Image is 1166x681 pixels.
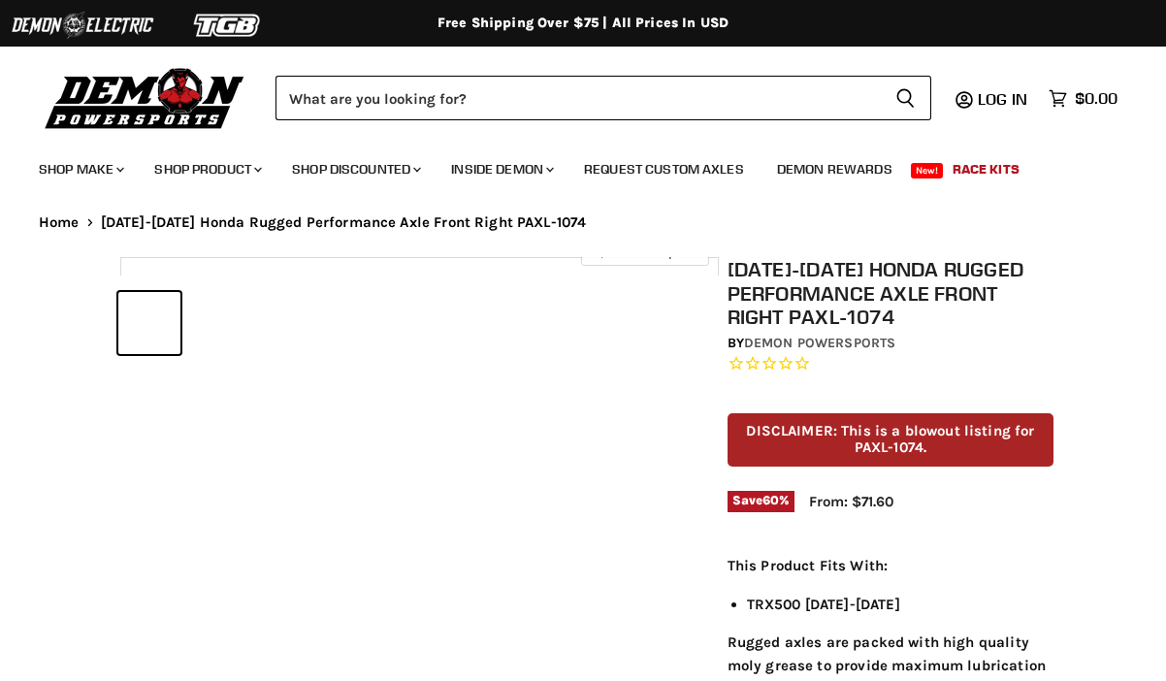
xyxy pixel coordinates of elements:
span: Save % [728,491,794,512]
span: [DATE]-[DATE] Honda Rugged Performance Axle Front Right PAXL-1074 [101,214,587,231]
p: DISCLAIMER: This is a blowout listing for PAXL-1074. [728,413,1054,467]
a: Demon Powersports [744,335,895,351]
p: This Product Fits With: [728,554,1054,577]
span: Log in [978,89,1027,109]
form: Product [275,76,931,120]
button: Search [880,76,931,120]
img: Demon Powersports [39,63,251,132]
a: Race Kits [938,149,1034,189]
a: Request Custom Axles [569,149,759,189]
a: Shop Make [24,149,136,189]
img: TGB Logo 2 [155,7,301,44]
ul: Main menu [24,142,1113,189]
span: $0.00 [1075,89,1117,108]
span: New! [911,163,944,178]
a: Home [39,214,80,231]
span: From: $71.60 [809,493,893,510]
div: by [728,333,1054,354]
button: 2001-2004 Honda Rugged Performance Axle Front Right PAXL-1074 thumbnail [118,292,180,354]
li: TRX500 [DATE]-[DATE] [747,593,1054,616]
a: $0.00 [1039,84,1127,113]
input: Search [275,76,880,120]
span: 60 [762,493,779,507]
span: Rated 0.0 out of 5 stars 0 reviews [728,354,1054,374]
span: Click to expand [591,244,698,259]
a: Log in [969,90,1039,108]
a: Shop Discounted [277,149,433,189]
a: Shop Product [140,149,274,189]
img: Demon Electric Logo 2 [10,7,155,44]
h1: [DATE]-[DATE] Honda Rugged Performance Axle Front Right PAXL-1074 [728,257,1054,329]
a: Inside Demon [437,149,566,189]
a: Demon Rewards [762,149,907,189]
